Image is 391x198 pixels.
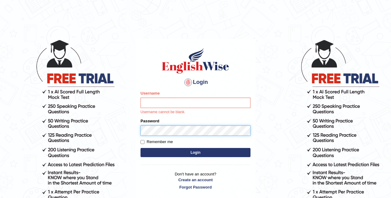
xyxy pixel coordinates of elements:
[141,171,250,190] p: Don't have an account?
[141,148,250,157] button: Login
[141,184,250,190] a: Forgot Password
[141,118,159,124] label: Password
[141,77,250,87] h4: Login
[141,140,144,144] input: Remember me
[161,47,230,74] img: Logo of English Wise sign in for intelligent practice with AI
[141,110,250,115] p: Username cannot be blank.
[141,90,160,96] label: Username
[141,177,250,183] a: Create an account
[141,139,173,145] label: Remember me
